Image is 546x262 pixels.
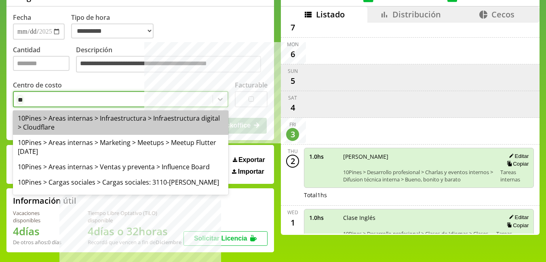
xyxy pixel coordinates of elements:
button: Editar [506,214,529,221]
h1: 4 días o 32 horas [88,224,183,239]
div: Thu [288,148,298,155]
div: 2 [286,155,299,168]
div: 10Pines > Areas internas > Infraestructura > Infraestructura digital > Cloudflare [13,111,228,135]
div: 1 [286,216,299,229]
div: Sun [288,68,298,75]
span: Exportar [238,156,265,164]
span: Tareas internas [496,230,529,245]
button: Copiar [504,222,529,229]
label: Tipo de hora [71,13,160,40]
div: 10Pines > Areas internas > Marketing > Meetups > Meetup Flutter [DATE] [13,135,228,159]
div: Total 1 hs [304,191,534,199]
span: Cecos [491,9,514,20]
div: 3 [286,128,299,141]
span: Solicitar Licencia [194,235,247,242]
button: Editar [506,153,529,160]
span: Tareas internas [500,168,529,183]
textarea: Descripción [76,56,261,73]
div: Vacaciones disponibles [13,209,68,224]
label: Descripción [76,45,268,75]
div: De otros años: 0 días [13,239,68,246]
div: Sat [288,94,297,101]
span: [PERSON_NAME] [343,153,495,160]
div: 10Pines > Cargas sociales > Cargas sociales: 3119-[PERSON_NAME] [13,190,228,205]
div: 10Pines > Areas internas > Ventas y preventa > Influence Board [13,159,228,175]
span: Listado [316,9,345,20]
div: 4 [286,101,299,114]
span: 1.0 hs [309,214,337,222]
select: Tipo de hora [71,23,154,38]
span: Distribución [392,9,441,20]
span: Importar [238,168,264,175]
button: Copiar [504,160,529,167]
label: Cantidad [13,45,76,75]
div: 7 [286,21,299,34]
span: Clase Inglés [343,214,491,222]
h2: Información útil [13,195,76,206]
span: 10Pines > Desarrollo profesional > Clases de Idiomas > Clases de inglés [343,230,491,245]
button: Exportar [230,156,268,164]
div: Tiempo Libre Optativo (TiLO) disponible [88,209,183,224]
label: Facturable [235,81,268,89]
div: Recordá que vencen a fin de [88,239,183,246]
div: scrollable content [281,23,540,234]
button: Solicitar Licencia [183,231,268,246]
input: Cantidad [13,56,70,71]
div: 10Pines > Cargas sociales > Cargas sociales: 3110-[PERSON_NAME] [13,175,228,190]
b: Diciembre [156,239,181,246]
div: Wed [287,209,298,216]
div: 6 [286,48,299,61]
label: Fecha [13,13,31,22]
div: 5 [286,75,299,87]
div: Mon [287,41,299,48]
span: 1.0 hs [309,153,337,160]
span: 10Pines > Desarrollo profesional > Charlas y eventos internos > Difusion técnica interna > Bueno,... [343,168,495,183]
h1: 4 días [13,224,68,239]
label: Centro de costo [13,81,62,89]
div: Fri [289,121,296,128]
